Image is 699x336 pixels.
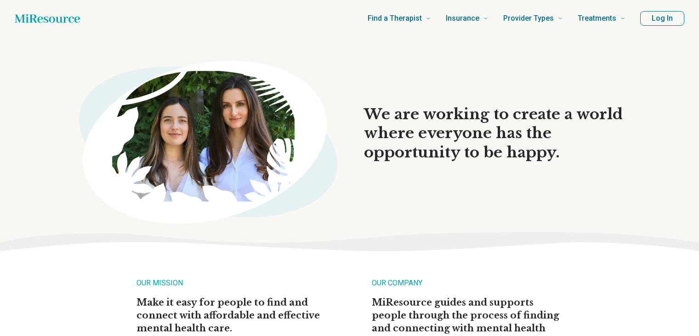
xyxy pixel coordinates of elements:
[136,296,328,335] p: Make it easy for people to find and connect with affordable and effective mental health care.
[578,12,616,25] span: Treatments
[372,278,563,296] h2: OUR COMPANY
[364,105,636,162] h1: We are working to create a world where everyone has the opportunity to be happy.
[15,9,80,28] a: Home page
[640,11,684,26] button: Log In
[368,12,422,25] span: Find a Therapist
[136,278,328,296] h2: OUR MISSION
[446,12,479,25] span: Insurance
[503,12,554,25] span: Provider Types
